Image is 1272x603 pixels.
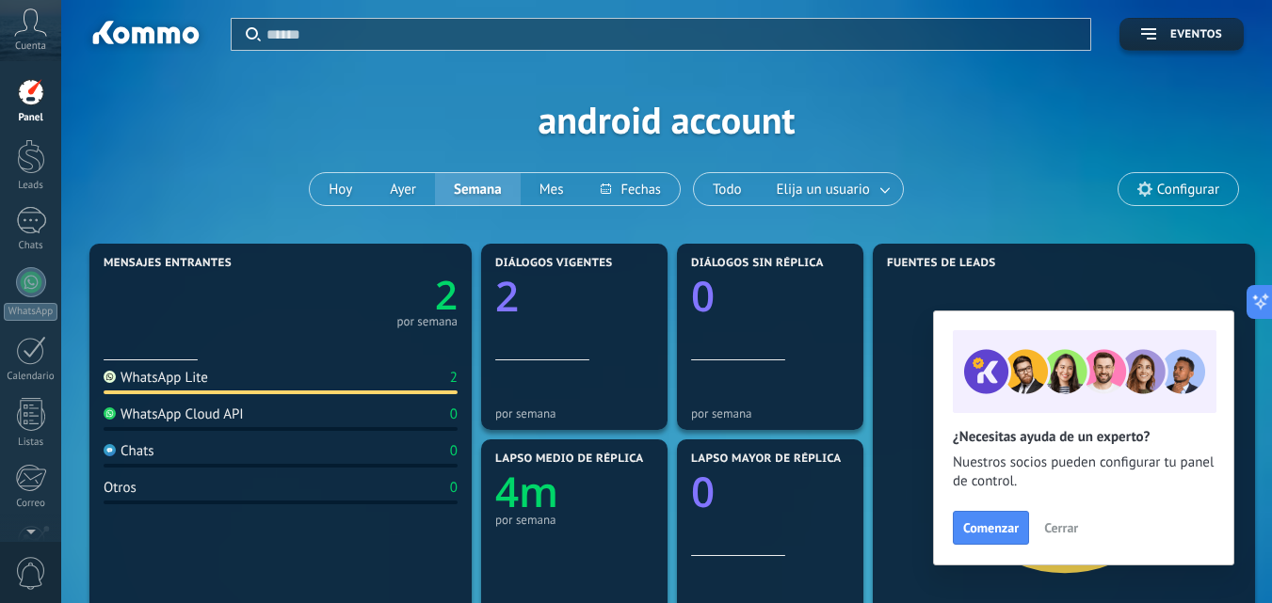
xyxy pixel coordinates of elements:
h2: ¿Necesitas ayuda de un experto? [953,428,1215,446]
img: Chats [104,444,116,456]
div: por semana [495,513,653,527]
a: 2 [281,268,458,322]
button: Ayer [371,173,435,205]
div: 0 [450,442,458,460]
button: Comenzar [953,511,1029,545]
button: Fechas [582,173,679,205]
span: Elija un usuario [773,177,874,202]
div: Panel [4,112,58,124]
text: 0 [691,463,715,519]
div: Leads [4,180,58,192]
button: Semana [435,173,521,205]
button: Hoy [310,173,371,205]
div: Listas [4,436,58,449]
text: 4m [495,463,558,519]
button: Todo [694,173,761,205]
span: Comenzar [963,521,1019,534]
div: Chats [4,240,58,252]
div: WhatsApp [4,303,57,321]
span: Fuentes de leads [887,257,996,270]
img: WhatsApp Lite [104,371,116,383]
div: Calendario [4,371,58,383]
div: por semana [691,406,849,421]
img: WhatsApp Cloud API [104,407,116,420]
div: Chats [104,442,154,460]
span: Diálogos vigentes [495,257,613,270]
div: WhatsApp Lite [104,369,208,387]
span: Mensajes entrantes [104,257,232,270]
span: Nuestros socios pueden configurar tu panel de control. [953,453,1215,491]
div: Correo [4,498,58,510]
text: 2 [435,268,458,322]
div: por semana [495,406,653,421]
span: Lapso mayor de réplica [691,452,841,466]
button: Cerrar [1036,514,1087,542]
div: Otros [104,479,137,497]
span: Cerrar [1044,521,1078,534]
div: por semana [396,317,458,326]
span: Eventos [1170,28,1222,41]
text: 0 [691,267,715,324]
div: WhatsApp Cloud API [104,405,244,423]
button: Mes [521,173,583,205]
div: 2 [450,369,458,387]
button: Elija un usuario [761,173,903,205]
button: Eventos [1119,18,1244,51]
div: 0 [450,405,458,423]
text: 2 [495,267,519,324]
div: 0 [450,479,458,497]
span: Cuenta [15,40,46,53]
span: Configurar [1157,182,1219,198]
span: Diálogos sin réplica [691,257,824,270]
span: Lapso medio de réplica [495,452,644,466]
